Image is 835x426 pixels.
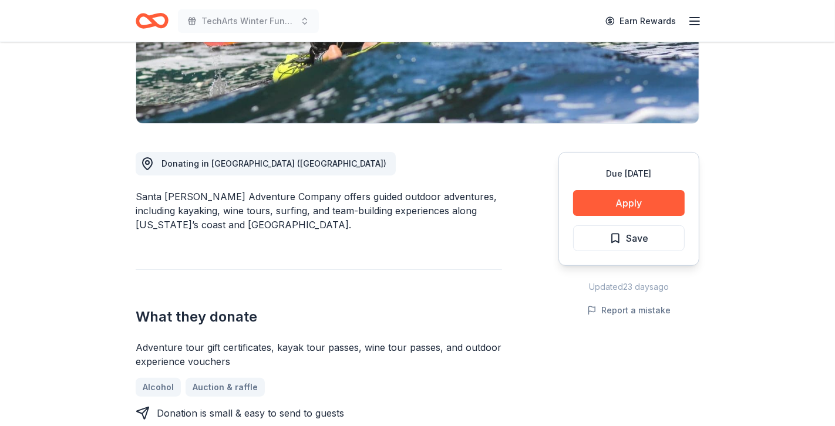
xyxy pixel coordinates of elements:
button: Apply [573,190,685,216]
span: TechArts Winter Fundraiser [201,14,295,28]
span: Save [626,231,648,246]
button: TechArts Winter Fundraiser [178,9,319,33]
button: Save [573,225,685,251]
a: Alcohol [136,378,181,397]
a: Auction & raffle [186,378,265,397]
span: Donating in [GEOGRAPHIC_DATA] ([GEOGRAPHIC_DATA]) [161,158,386,168]
h2: What they donate [136,307,502,326]
div: Donation is small & easy to send to guests [157,406,344,420]
div: Adventure tour gift certificates, kayak tour passes, wine tour passes, and outdoor experience vou... [136,340,502,368]
div: Updated 23 days ago [558,280,699,294]
div: Santa [PERSON_NAME] Adventure Company offers guided outdoor adventures, including kayaking, wine ... [136,190,502,232]
button: Report a mistake [587,303,671,317]
a: Earn Rewards [598,11,683,32]
a: Home [136,7,169,35]
div: Due [DATE] [573,167,685,181]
